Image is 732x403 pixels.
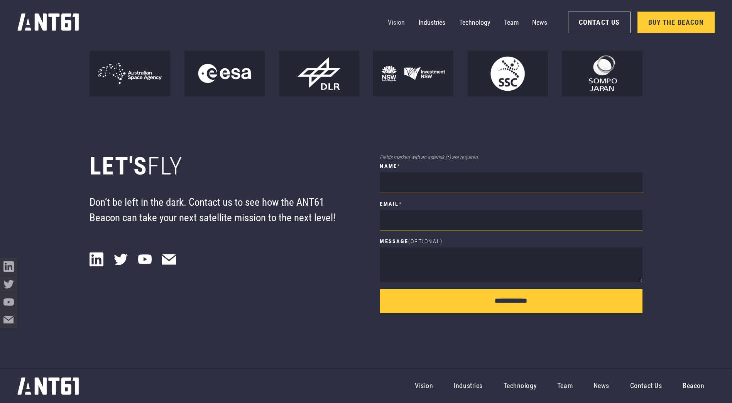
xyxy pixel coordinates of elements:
[17,11,79,34] a: home
[380,162,642,170] label: name
[562,51,642,97] img: Sompo Japan
[147,152,183,180] span: fly
[532,14,547,31] a: News
[504,14,519,31] a: Team
[404,370,443,401] a: Vision
[620,370,672,401] a: Contact Us
[467,51,548,96] img: SSC
[90,51,170,97] img: Australian Space Agency
[380,237,642,246] label: Message
[373,51,453,96] img: NSW Government Investment NSW
[637,12,715,33] a: Buy the Beacon
[419,14,445,31] a: Industries
[443,370,493,401] a: Industries
[459,14,490,31] a: Technology
[388,14,405,31] a: Vision
[672,370,715,401] a: Beacon
[380,154,479,160] em: Fields marked with an asterisk ( ) are required.
[408,238,443,244] span: (Optional)
[568,12,631,33] a: Contact Us
[493,370,547,401] a: Technology
[90,152,352,181] h3: Let's
[380,200,642,208] label: Email
[583,370,620,401] a: News
[380,162,642,313] form: Wf Form Contact Form
[90,195,352,226] p: Don’t be left in the dark. Contact us to see how the ANT61 Beacon can take your next satellite mi...
[547,370,583,401] a: Team
[184,51,265,96] img: European Space Agency
[279,51,359,96] img: DLR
